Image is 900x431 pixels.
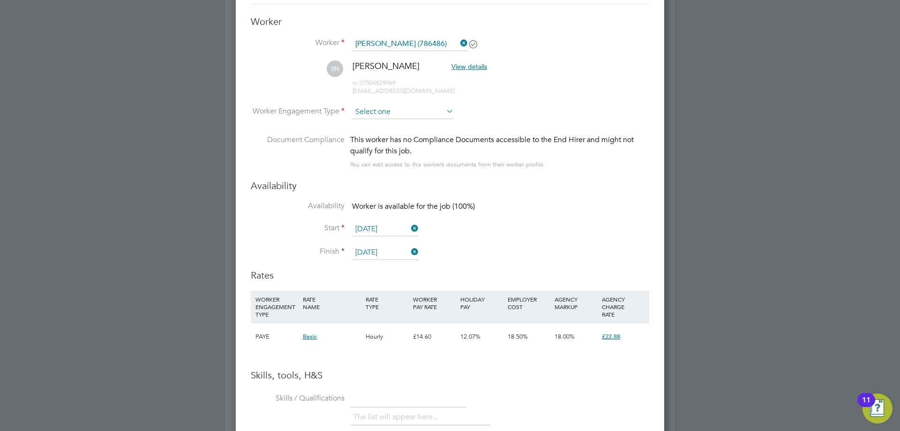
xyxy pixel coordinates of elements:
[352,87,455,95] span: [EMAIL_ADDRESS][DOMAIN_NAME]
[350,134,649,157] div: This worker has no Compliance Documents accessible to the End Hirer and might not qualify for thi...
[552,291,600,315] div: AGENCY MARKUP
[458,291,505,315] div: HOLIDAY PAY
[363,323,411,350] div: Hourly
[363,291,411,315] div: RATE TYPE
[505,291,553,315] div: EMPLOYER COST
[460,333,480,340] span: 12.07%
[253,291,300,323] div: WORKER ENGAGEMENT TYPE
[411,323,458,350] div: £14.60
[508,333,528,340] span: 18.50%
[303,333,317,340] span: Basic
[251,269,649,281] h3: Rates
[862,400,870,412] div: 11
[251,201,345,211] label: Availability
[451,62,487,71] span: View details
[352,60,420,71] span: [PERSON_NAME]
[251,15,649,28] h3: Worker
[251,106,345,116] label: Worker Engagement Type
[251,223,345,233] label: Start
[251,180,649,192] h3: Availability
[352,79,360,87] span: m:
[602,333,620,340] span: £22.88
[251,369,649,381] h3: Skills, tools, H&S
[327,60,343,77] span: SN
[300,291,363,315] div: RATE NAME
[352,105,454,119] input: Select one
[352,246,419,260] input: Select one
[253,323,300,350] div: PAYE
[352,37,468,51] input: Search for...
[350,159,545,170] div: You can edit access to this worker’s documents from their worker profile.
[352,202,475,211] span: Worker is available for the job (100%)
[352,79,396,87] span: 07504829969
[251,38,345,48] label: Worker
[352,222,419,236] input: Select one
[251,247,345,257] label: Finish
[411,291,458,315] div: WORKER PAY RATE
[600,291,647,323] div: AGENCY CHARGE RATE
[251,393,345,403] label: Skills / Qualifications
[555,333,575,340] span: 18.00%
[353,411,442,423] li: The list will appear here...
[251,134,345,168] label: Document Compliance
[862,393,892,423] button: Open Resource Center, 11 new notifications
